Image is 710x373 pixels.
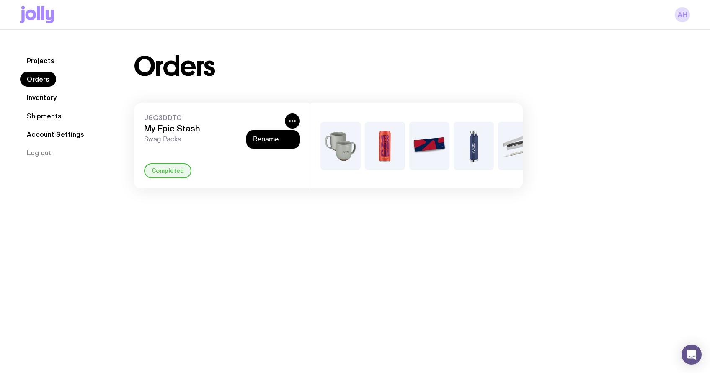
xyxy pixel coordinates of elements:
[134,53,215,80] h1: Orders
[253,135,293,144] button: Rename
[20,145,58,160] button: Log out
[144,135,281,144] span: Swag Packs
[144,123,281,134] h3: My Epic Stash
[675,7,690,22] a: AH
[144,113,281,122] span: J6G3DDTO
[20,127,91,142] a: Account Settings
[682,345,702,365] div: Open Intercom Messenger
[20,90,63,105] a: Inventory
[20,53,61,68] a: Projects
[20,72,56,87] a: Orders
[144,163,191,178] div: Completed
[20,108,68,123] a: Shipments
